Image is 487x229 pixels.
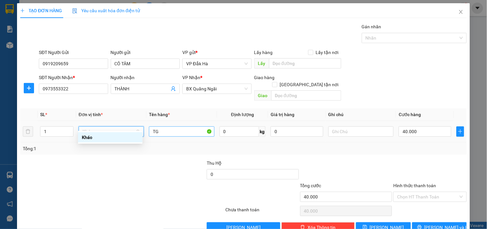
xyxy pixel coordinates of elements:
div: VP gửi [182,49,251,56]
span: close [458,9,464,14]
div: Người nhận [111,74,180,81]
span: Giao hàng [254,75,275,80]
div: SĐT Người Nhận [39,74,108,81]
span: Đơn vị tính [79,112,103,117]
span: THI PHỔ [64,30,101,41]
input: Ghi Chú [328,126,394,137]
label: Hình thức thanh toán [393,183,436,188]
span: plus [457,129,464,134]
span: Lấy [254,58,269,69]
span: VP Đắk Hà [186,59,248,69]
div: Tổng: 1 [23,145,188,152]
span: Tổng cước [300,183,321,188]
input: VD: Bàn, Ghế [149,126,214,137]
span: [GEOGRAPHIC_DATA] tận nơi [277,81,341,88]
input: 0 [271,126,323,137]
span: Cước hàng [399,112,421,117]
span: plus [20,8,25,13]
button: Close [452,3,470,21]
div: Chưa thanh toán [225,206,299,217]
span: BX Quãng Ngãi [186,84,248,94]
span: Gửi: [5,6,15,13]
span: TẠO ĐƠN HÀNG [20,8,62,13]
span: SL [40,112,45,117]
div: Người gửi [111,49,180,56]
button: plus [457,126,464,137]
div: 0359609967 [5,21,50,30]
span: Định lượng [231,112,254,117]
input: Dọc đường [269,58,341,69]
span: CC : [54,47,63,53]
button: plus [24,83,34,93]
div: . [5,13,50,21]
div: SĐT Người Gửi [39,49,108,56]
span: VP Nhận [182,75,200,80]
span: Nhận: [55,6,70,13]
span: DĐ: [55,33,64,40]
div: BX Quãng Ngãi [55,5,107,21]
div: Khác [78,132,143,142]
span: Lấy hàng [254,50,273,55]
button: delete [23,126,33,137]
div: Khác [82,134,139,141]
input: Dọc đường [271,90,341,101]
span: Giá trị hàng [271,112,294,117]
span: Tên hàng [149,112,170,117]
div: 0398232760 [55,21,107,30]
div: VP Đắk Hà [5,5,50,13]
th: Ghi chú [326,108,396,121]
label: Gán nhãn [362,24,381,29]
span: kg [259,126,265,137]
span: plus [24,86,34,91]
span: user-add [171,86,176,91]
span: Khác [83,127,140,136]
span: Lấy tận nơi [313,49,341,56]
span: Yêu cầu xuất hóa đơn điện tử [72,8,140,13]
span: Thu Hộ [207,160,222,166]
div: 180.000 [54,45,107,54]
span: Giao [254,90,271,101]
img: icon [72,8,77,14]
